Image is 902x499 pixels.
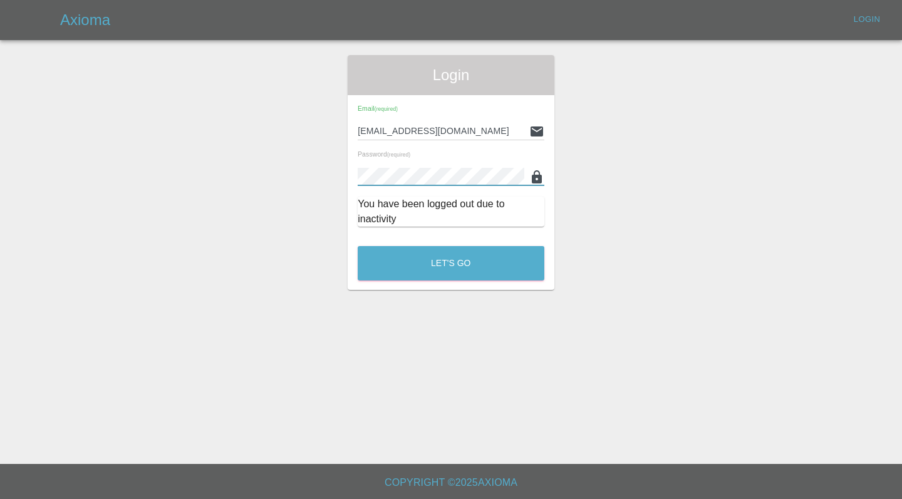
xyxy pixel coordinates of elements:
[10,474,892,491] h6: Copyright © 2025 Axioma
[60,10,110,30] h5: Axioma
[358,150,410,158] span: Password
[358,246,544,280] button: Let's Go
[358,197,544,227] div: You have been logged out due to inactivity
[847,10,887,29] a: Login
[358,105,398,112] span: Email
[358,65,544,85] span: Login
[375,106,398,112] small: (required)
[387,152,410,158] small: (required)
